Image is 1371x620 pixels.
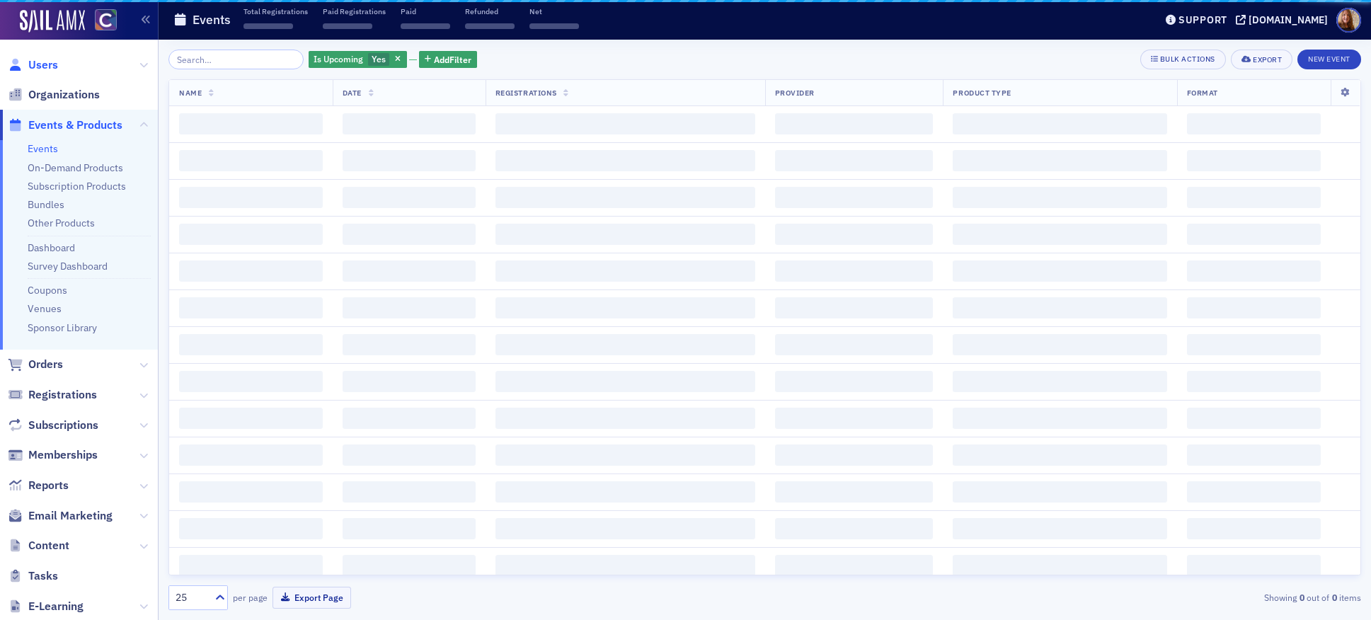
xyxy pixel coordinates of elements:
[775,224,934,245] span: ‌
[465,6,515,16] p: Refunded
[495,150,755,171] span: ‌
[1187,444,1321,466] span: ‌
[243,6,308,16] p: Total Registrations
[495,444,755,466] span: ‌
[495,187,755,208] span: ‌
[419,51,477,69] button: AddFilter
[775,88,815,98] span: Provider
[8,57,58,73] a: Users
[28,142,58,155] a: Events
[8,568,58,584] a: Tasks
[85,9,117,33] a: View Homepage
[1187,334,1321,355] span: ‌
[1187,408,1321,429] span: ‌
[775,334,934,355] span: ‌
[953,187,1166,208] span: ‌
[495,518,755,539] span: ‌
[1187,481,1321,503] span: ‌
[8,387,97,403] a: Registrations
[343,518,476,539] span: ‌
[372,53,386,64] span: Yes
[401,6,450,16] p: Paid
[20,10,85,33] img: SailAMX
[434,53,471,66] span: Add Filter
[28,387,97,403] span: Registrations
[179,113,323,134] span: ‌
[495,371,755,392] span: ‌
[953,518,1166,539] span: ‌
[1297,50,1361,69] button: New Event
[529,6,579,16] p: Net
[1236,15,1333,25] button: [DOMAIN_NAME]
[953,444,1166,466] span: ‌
[953,260,1166,282] span: ‌
[495,408,755,429] span: ‌
[1297,591,1307,604] strong: 0
[309,51,407,69] div: Yes
[28,357,63,372] span: Orders
[179,371,323,392] span: ‌
[775,297,934,318] span: ‌
[953,371,1166,392] span: ‌
[1160,55,1215,63] div: Bulk Actions
[775,371,934,392] span: ‌
[179,555,323,576] span: ‌
[179,334,323,355] span: ‌
[8,538,69,553] a: Content
[28,87,100,103] span: Organizations
[343,555,476,576] span: ‌
[953,224,1166,245] span: ‌
[343,297,476,318] span: ‌
[495,224,755,245] span: ‌
[343,88,362,98] span: Date
[1140,50,1226,69] button: Bulk Actions
[1329,591,1339,604] strong: 0
[28,447,98,463] span: Memberships
[953,297,1166,318] span: ‌
[495,481,755,503] span: ‌
[179,408,323,429] span: ‌
[179,260,323,282] span: ‌
[8,478,69,493] a: Reports
[8,117,122,133] a: Events & Products
[775,481,934,503] span: ‌
[28,198,64,211] a: Bundles
[1297,52,1361,64] a: New Event
[775,444,934,466] span: ‌
[28,260,108,272] a: Survey Dashboard
[28,321,97,334] a: Sponsor Library
[28,478,69,493] span: Reports
[343,334,476,355] span: ‌
[28,241,75,254] a: Dashboard
[28,568,58,584] span: Tasks
[28,217,95,229] a: Other Products
[28,57,58,73] span: Users
[343,150,476,171] span: ‌
[323,6,386,16] p: Paid Registrations
[179,187,323,208] span: ‌
[28,599,84,614] span: E-Learning
[343,224,476,245] span: ‌
[775,150,934,171] span: ‌
[953,113,1166,134] span: ‌
[775,518,934,539] span: ‌
[775,187,934,208] span: ‌
[8,357,63,372] a: Orders
[953,334,1166,355] span: ‌
[28,418,98,433] span: Subscriptions
[179,224,323,245] span: ‌
[1187,260,1321,282] span: ‌
[8,599,84,614] a: E-Learning
[8,418,98,433] a: Subscriptions
[953,481,1166,503] span: ‌
[1249,13,1328,26] div: [DOMAIN_NAME]
[28,117,122,133] span: Events & Products
[495,260,755,282] span: ‌
[1187,555,1321,576] span: ‌
[243,23,293,29] span: ‌
[1253,56,1282,64] div: Export
[495,113,755,134] span: ‌
[1187,297,1321,318] span: ‌
[179,444,323,466] span: ‌
[343,481,476,503] span: ‌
